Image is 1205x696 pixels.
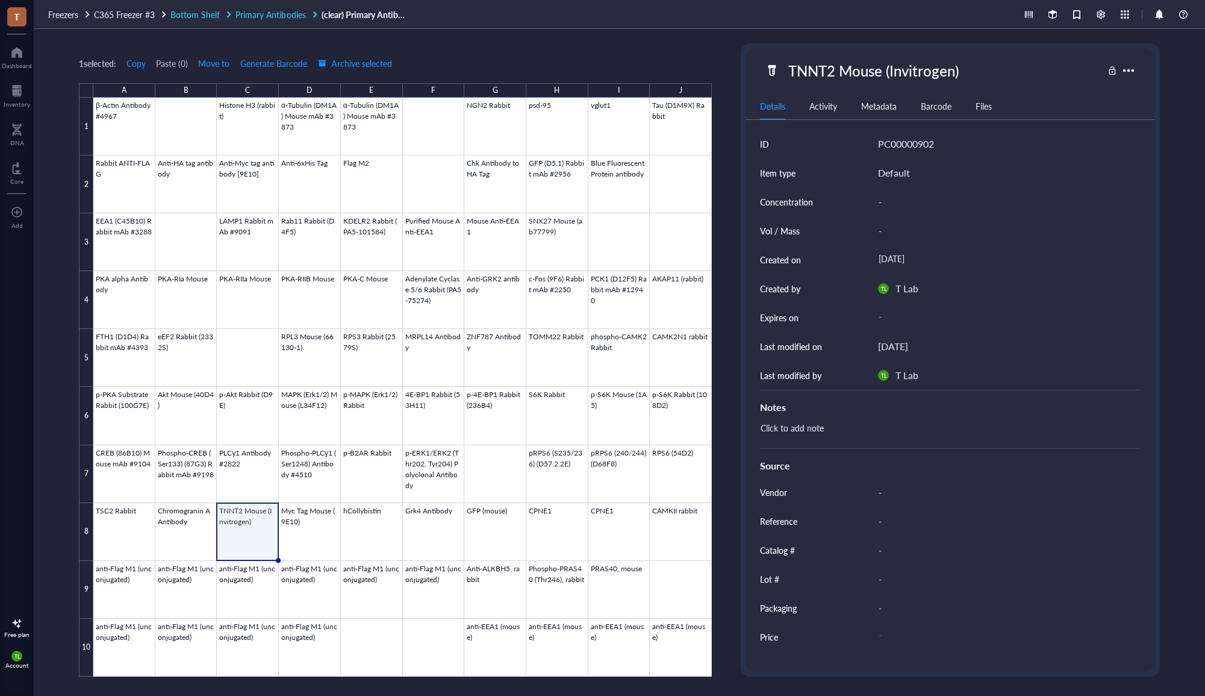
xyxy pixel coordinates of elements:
[94,9,168,20] a: C365 Freezer #3
[878,136,934,152] div: PC00000902
[760,282,800,295] div: Created by
[2,43,32,69] a: Dashboard
[760,486,787,499] div: Vendor
[184,83,188,98] div: B
[760,311,799,324] div: Expires on
[48,9,92,20] a: Freezers
[79,329,93,387] div: 5
[14,653,20,660] span: TL
[14,9,20,24] span: T
[79,445,93,503] div: 7
[760,137,769,151] div: ID
[317,54,393,73] button: Archive selected
[873,509,1136,534] div: -
[79,271,93,329] div: 4
[760,630,778,644] div: Price
[618,83,620,98] div: I
[198,58,229,68] span: Move to
[976,99,992,113] div: Files
[2,62,32,69] div: Dashboard
[10,139,24,146] div: DNA
[126,58,146,68] span: Copy
[4,81,30,108] a: Inventory
[4,631,30,638] div: Free plan
[895,368,918,383] div: T Lab
[170,9,319,20] a: Bottom ShelfPrimary Antibodies
[783,58,964,83] div: TNNT2 Mouse (Invitrogen)
[873,480,1136,505] div: -
[760,400,1141,415] div: Notes
[873,249,1136,271] div: [DATE]
[79,619,93,677] div: 10
[760,515,797,528] div: Reference
[79,213,93,271] div: 3
[554,83,559,98] div: H
[880,286,886,292] span: TL
[760,99,785,113] div: Details
[4,101,30,108] div: Inventory
[878,165,910,181] div: Default
[126,54,146,73] button: Copy
[493,83,498,98] div: G
[369,83,373,98] div: E
[79,561,93,619] div: 9
[760,572,779,586] div: Lot #
[760,601,797,615] div: Packaging
[79,503,93,561] div: 8
[240,54,308,73] button: Generate Barcode
[760,253,801,266] div: Created on
[79,155,93,213] div: 2
[170,8,220,20] span: Bottom Shelf
[10,120,24,146] a: DNA
[760,544,795,557] div: Catalog #
[895,281,918,296] div: T Lab
[760,166,796,180] div: Item type
[878,339,908,354] div: [DATE]
[921,99,951,113] div: Barcode
[10,158,23,185] a: Core
[760,369,821,382] div: Last modified by
[873,595,1136,621] div: -
[198,54,230,73] button: Move to
[861,99,897,113] div: Metadata
[760,195,813,208] div: Concentration
[322,9,412,20] a: (clear) Primary Antibodies
[760,340,822,353] div: Last modified on
[873,218,1136,243] div: -
[10,178,23,185] div: Core
[156,54,188,73] button: Paste (0)
[880,372,886,379] span: TL
[48,8,78,20] span: Freezers
[79,98,93,155] div: 1
[79,387,93,445] div: 6
[873,538,1136,563] div: -
[760,224,800,237] div: Vol / Mass
[122,83,126,98] div: A
[873,626,1131,648] div: -
[318,58,392,68] span: Archive selected
[240,58,307,68] span: Generate Barcode
[809,99,837,113] div: Activity
[873,566,1136,592] div: -
[679,83,682,98] div: J
[245,83,250,98] div: C
[431,83,435,98] div: F
[755,419,1136,448] div: Click to add note
[873,307,1136,328] div: -
[760,459,1141,473] div: Source
[873,189,1136,215] div: -
[94,8,155,20] span: C365 Freezer #3
[235,8,305,20] span: Primary Antibodies
[307,83,312,98] div: D
[79,57,116,70] div: 1 selected:
[11,222,23,229] div: Add
[5,662,29,669] div: Account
